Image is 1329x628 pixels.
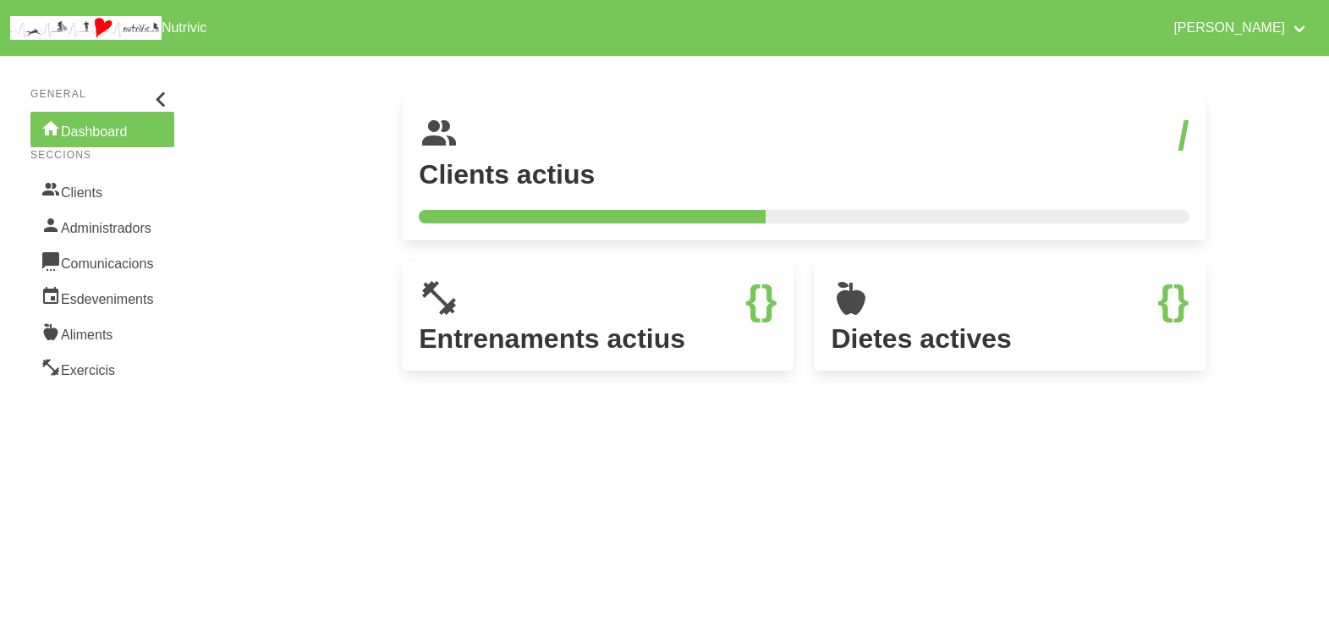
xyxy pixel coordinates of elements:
[30,112,174,147] a: Dashboard
[10,16,162,40] img: company_logo
[30,350,174,386] a: Exercicis
[1163,7,1319,49] a: [PERSON_NAME]
[30,173,174,208] a: Clients
[30,208,174,244] a: Administradors
[30,279,174,315] a: Esdeveniments
[30,244,174,279] a: Comunicacions
[30,315,174,350] a: Aliments
[30,147,174,163] p: Seccions
[30,86,174,102] p: General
